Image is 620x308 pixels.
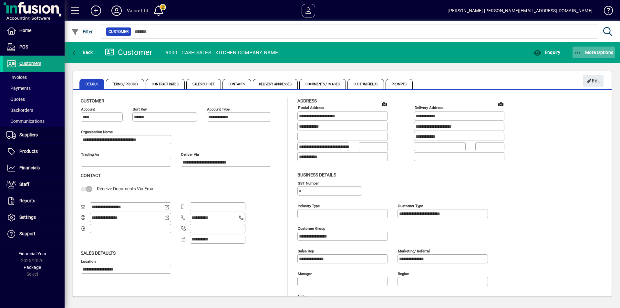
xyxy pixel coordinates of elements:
mat-label: Sort key [133,107,147,112]
span: Contract Rates [146,79,184,89]
span: Reports [19,198,35,203]
span: Custom Fields [347,79,384,89]
span: Customer [108,28,129,35]
span: Receive Documents Via Email [97,186,155,191]
span: Sales Budget [186,79,221,89]
mat-label: Account [81,107,95,112]
a: Knowledge Base [599,1,612,22]
span: Contact [81,173,101,178]
mat-label: Industry type [298,203,320,208]
mat-label: Sales rep [298,249,314,253]
span: Delivery Addresses [253,79,298,89]
span: Package [24,265,41,270]
button: Filter [70,26,95,37]
a: Suppliers [3,127,65,143]
span: Support [19,231,36,236]
a: Backorders [3,105,65,116]
button: Back [70,47,95,58]
span: Settings [19,215,36,220]
button: Edit [583,75,604,87]
span: Financials [19,165,40,170]
span: Back [71,50,93,55]
div: 9000 - CASH SALES - KITCHEN COMPANY NAME [166,48,278,58]
div: Customer [105,47,152,58]
span: Sales defaults [81,250,116,256]
span: Staff [19,182,29,187]
div: [PERSON_NAME] [PERSON_NAME][EMAIL_ADDRESS][DOMAIN_NAME] [448,5,593,16]
span: Payments [6,86,31,91]
a: View on map [379,99,389,109]
span: Customer [81,98,104,103]
span: Invoices [6,75,27,80]
a: Reports [3,193,65,209]
span: Prompts [386,79,413,89]
button: More Options [573,47,615,58]
button: Enquiry [532,47,562,58]
span: Quotes [6,97,25,102]
span: POS [19,44,28,49]
mat-label: Account Type [207,107,230,112]
span: Enquiry [533,50,560,55]
span: Products [19,149,38,154]
mat-label: Location [81,259,96,263]
span: Backorders [6,108,33,113]
span: Financial Year [18,251,46,256]
span: Edit [586,76,600,86]
span: Details [79,79,104,89]
span: Home [19,28,31,33]
mat-label: Organisation name [81,130,113,134]
span: Address [297,98,317,103]
a: Financials [3,160,65,176]
span: Terms / Pricing [106,79,144,89]
a: View on map [496,99,506,109]
mat-label: Manager [298,271,312,276]
a: Settings [3,209,65,226]
a: POS [3,39,65,55]
span: More Options [574,50,614,55]
a: Quotes [3,94,65,105]
mat-label: Deliver via [181,152,199,157]
app-page-header-button: Back [65,47,100,58]
div: Valore Ltd [127,5,148,16]
a: Products [3,143,65,160]
a: Communications [3,116,65,127]
mat-label: Customer group [298,226,325,230]
a: Home [3,23,65,39]
mat-label: GST Number [298,181,319,185]
a: Invoices [3,72,65,83]
button: Add [86,5,106,16]
mat-label: Customer type [398,203,423,208]
span: Documents / Images [299,79,346,89]
mat-label: Notes [298,294,308,298]
span: Contacts [222,79,251,89]
mat-label: Region [398,271,409,276]
a: Payments [3,83,65,94]
a: Staff [3,176,65,193]
mat-label: Marketing/ Referral [398,249,430,253]
a: Support [3,226,65,242]
span: Business details [297,172,336,177]
span: Customers [19,61,41,66]
button: Profile [106,5,127,16]
mat-label: Trading as [81,152,99,157]
span: Communications [6,119,45,124]
span: Filter [71,29,93,34]
span: Suppliers [19,132,38,137]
